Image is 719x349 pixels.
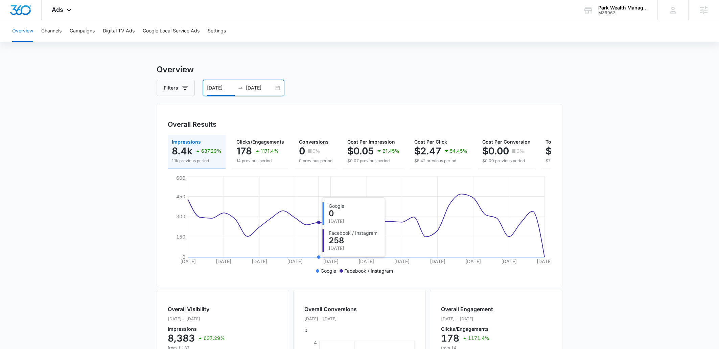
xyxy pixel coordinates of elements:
p: $0.00 previous period [482,158,531,164]
p: 0 [299,146,305,156]
button: Overview [12,20,33,42]
span: Clicks/Engagements [236,139,284,145]
span: Impressions [172,139,201,145]
button: Digital TV Ads [103,20,135,42]
span: swap-right [238,85,243,91]
button: Channels [41,20,62,42]
div: 0 [304,305,357,334]
input: Start date [207,84,235,92]
tspan: [DATE] [537,258,552,264]
tspan: [DATE] [501,258,517,264]
tspan: [DATE] [430,258,445,264]
p: 637.29% [201,149,222,153]
span: Cost Per Impression [347,139,395,145]
span: Conversions [299,139,329,145]
p: $5.42 previous period [414,158,467,164]
p: 1171.4% [261,149,279,153]
tspan: 150 [176,234,185,240]
p: 8.4k [172,146,192,156]
h3: Overall Results [168,119,216,129]
span: to [238,85,243,91]
span: Cost Per Conversion [482,139,531,145]
p: 54.45% [450,149,467,153]
p: 14 previous period [236,158,284,164]
p: $0.05 [347,146,374,156]
tspan: 300 [176,214,185,219]
p: 1.1k previous period [172,158,222,164]
p: 8,383 [168,333,195,344]
p: $439.61 [546,146,583,156]
p: Clicks/Engagements [441,327,493,331]
p: Facebook / Instagram [344,267,393,274]
p: 0% [312,149,320,153]
tspan: [DATE] [252,258,267,264]
p: 0 previous period [299,158,332,164]
p: [DATE] - [DATE] [441,316,493,322]
tspan: [DATE] [216,258,231,264]
tspan: 600 [176,175,185,181]
p: Google [321,267,336,274]
span: Total Spend [546,139,573,145]
h3: Overview [157,64,562,76]
span: Cost Per Click [414,139,447,145]
span: Ads [52,6,63,13]
p: 178 [236,146,252,156]
tspan: [DATE] [465,258,481,264]
p: $75.91 previous period [546,158,611,164]
tspan: 450 [176,194,185,199]
p: $2.47 [414,146,441,156]
p: 0% [516,149,524,153]
div: account id [598,10,648,15]
button: Campaigns [70,20,95,42]
p: Impressions [168,327,225,331]
p: 178 [441,333,459,344]
tspan: [DATE] [358,258,374,264]
tspan: [DATE] [287,258,303,264]
button: Google Local Service Ads [143,20,200,42]
tspan: 4 [314,340,317,345]
tspan: [DATE] [323,258,339,264]
tspan: [DATE] [394,258,410,264]
tspan: 0 [182,254,185,260]
p: 1171.4% [468,336,489,341]
p: 637.29% [204,336,225,341]
p: $0.00 [482,146,509,156]
p: [DATE] - [DATE] [304,316,357,322]
div: account name [598,5,648,10]
p: $0.07 previous period [347,158,399,164]
h2: Overall Engagement [441,305,493,313]
input: End date [246,84,274,92]
button: Settings [208,20,226,42]
tspan: [DATE] [180,258,196,264]
h2: Overall Visibility [168,305,225,313]
p: [DATE] - [DATE] [168,316,225,322]
button: Filters [157,80,195,96]
p: 21.45% [382,149,399,153]
h2: Overall Conversions [304,305,357,313]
